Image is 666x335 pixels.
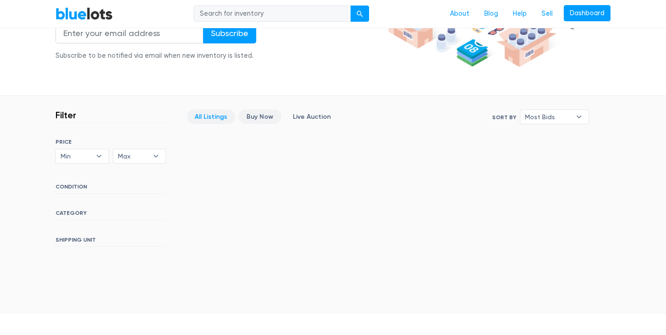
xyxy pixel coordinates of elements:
[285,110,339,124] a: Live Auction
[239,110,281,124] a: Buy Now
[55,110,76,121] h3: Filter
[55,210,166,220] h6: CATEGORY
[55,23,203,43] input: Enter your email address
[525,110,571,124] span: Most Bids
[187,110,235,124] a: All Listings
[477,5,506,23] a: Blog
[534,5,560,23] a: Sell
[61,149,91,163] span: Min
[506,5,534,23] a: Help
[55,51,256,61] div: Subscribe to be notified via email when new inventory is listed.
[203,23,256,43] input: Subscribe
[492,113,516,122] label: Sort By
[55,183,166,194] h6: CONDITION
[443,5,477,23] a: About
[569,110,589,124] b: ▾
[146,149,166,163] b: ▾
[55,7,113,20] a: BlueLots
[194,6,351,22] input: Search for inventory
[55,237,166,247] h6: SHIPPING UNIT
[564,5,610,22] a: Dashboard
[118,149,148,163] span: Max
[89,149,109,163] b: ▾
[55,139,166,145] h6: PRICE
